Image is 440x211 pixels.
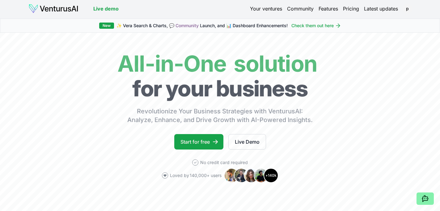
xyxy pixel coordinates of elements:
img: Avatar 4 [254,168,269,183]
a: Live Demo [228,134,266,150]
a: Features [319,5,338,12]
img: Avatar 2 [234,168,249,183]
a: Latest updates [364,5,398,12]
a: Live demo [93,5,119,12]
a: Start for free [174,134,223,150]
span: p [402,4,412,14]
img: Avatar 3 [244,168,259,183]
img: Avatar 1 [224,168,239,183]
a: Community [176,23,199,28]
img: logo [28,4,78,14]
a: Check them out here [291,23,341,29]
a: Your ventures [250,5,282,12]
div: New [99,23,114,29]
a: Pricing [343,5,359,12]
button: p [403,4,412,13]
span: ✨ Vera Search & Charts, 💬 Launch, and 📊 Dashboard Enhancements! [116,23,288,29]
a: Community [287,5,314,12]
